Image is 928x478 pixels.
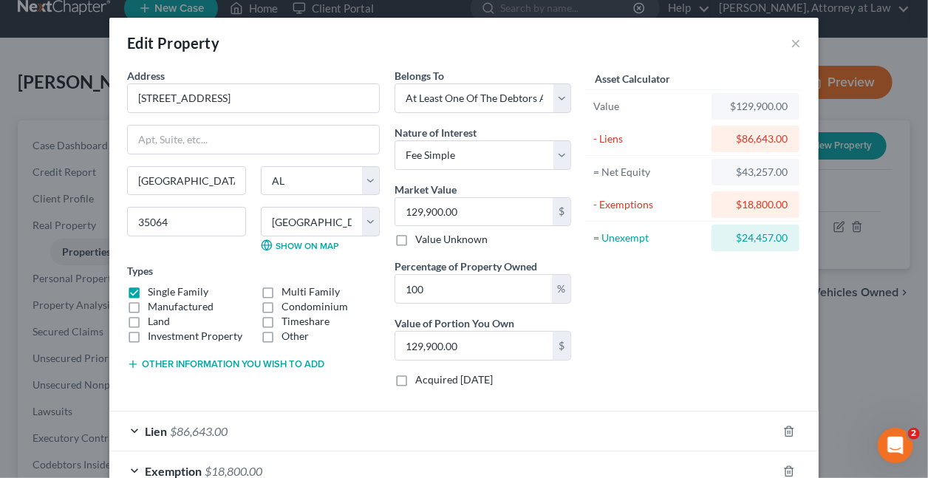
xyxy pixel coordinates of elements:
label: Condominium [282,299,348,314]
img: Profile image for Katie [42,8,66,32]
span: Lien [145,424,167,438]
span: Belongs To [395,69,444,82]
label: Investment Property [148,329,242,344]
input: 0.00 [395,332,553,360]
button: go back [10,6,38,34]
span: Address [127,69,165,82]
iframe: Intercom live chat [878,428,913,463]
input: Enter address... [128,84,379,112]
div: $18,800.00 [723,197,788,212]
label: Single Family [148,284,208,299]
div: Value [593,99,705,114]
label: Market Value [395,182,457,197]
span: $86,643.00 [170,424,228,438]
a: Show on Map [261,239,338,251]
input: Enter zip... [127,207,246,236]
div: % [552,275,570,303]
div: $24,457.00 [723,231,788,245]
button: Start recording [94,365,106,377]
button: Upload attachment [70,365,82,377]
button: Gif picker [47,365,58,377]
input: 0.00 [395,275,552,303]
div: $ [553,332,570,360]
input: Apt, Suite, etc... [128,126,379,154]
div: Edit Property [127,33,219,53]
div: = Net Equity [593,165,705,180]
div: [PERSON_NAME] • [DATE] [24,274,140,283]
button: Home [231,6,259,34]
button: Send a message… [253,359,277,383]
label: Value of Portion You Own [395,315,514,331]
div: $ [553,198,570,226]
div: - Exemptions [593,197,705,212]
div: = Unexempt [593,231,705,245]
h1: [PERSON_NAME] [72,7,168,18]
label: Acquired [DATE] [415,372,493,387]
label: Value Unknown [415,232,488,247]
input: 0.00 [395,198,553,226]
div: - Liens [593,132,705,146]
div: Close [259,6,286,33]
label: Other [282,329,309,344]
span: $18,800.00 [205,464,262,478]
button: Emoji picker [23,365,35,377]
label: Nature of Interest [395,125,477,140]
b: 🚨ATTN: [GEOGRAPHIC_DATA] of [US_STATE] [24,126,211,152]
div: $43,257.00 [723,165,788,180]
div: Katie says… [12,116,284,304]
div: $86,643.00 [723,132,788,146]
label: Manufactured [148,299,214,314]
label: Percentage of Property Owned [395,259,537,274]
label: Types [127,263,153,279]
p: Active 3h ago [72,18,137,33]
label: Asset Calculator [595,71,670,86]
label: Timeshare [282,314,330,329]
label: Multi Family [282,284,340,299]
input: Enter city... [128,167,245,195]
span: 2 [908,428,920,440]
button: Other information you wish to add [127,358,324,370]
button: × [791,34,801,52]
div: 🚨ATTN: [GEOGRAPHIC_DATA] of [US_STATE]The court has added a new Credit Counseling Field that we n... [12,116,242,271]
label: Land [148,314,170,329]
div: $129,900.00 [723,99,788,114]
div: The court has added a new Credit Counseling Field that we need to update upon filing. Please remo... [24,161,231,262]
textarea: Message… [13,334,283,359]
span: Exemption [145,464,202,478]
